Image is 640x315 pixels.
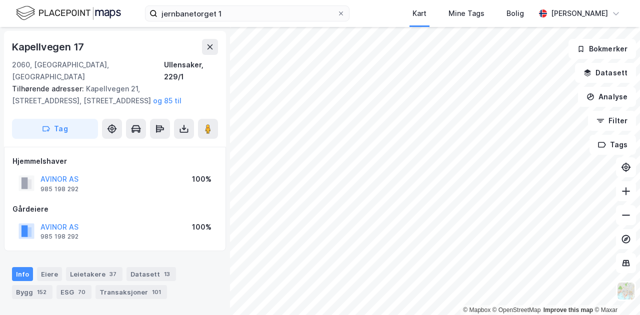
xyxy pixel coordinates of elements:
button: Tag [12,119,98,139]
div: 37 [107,269,118,279]
div: [PERSON_NAME] [551,7,608,19]
div: 70 [76,287,87,297]
div: Kart [412,7,426,19]
div: Datasett [126,267,176,281]
span: Tilhørende adresser: [12,84,86,93]
div: 100% [192,221,211,233]
div: 2060, [GEOGRAPHIC_DATA], [GEOGRAPHIC_DATA] [12,59,164,83]
iframe: Chat Widget [590,267,640,315]
div: Transaksjoner [95,285,167,299]
button: Bokmerker [568,39,636,59]
a: Mapbox [463,307,490,314]
div: Eiere [37,267,62,281]
div: Info [12,267,33,281]
div: 152 [35,287,48,297]
img: logo.f888ab2527a4732fd821a326f86c7f29.svg [16,4,121,22]
div: 985 198 292 [40,185,78,193]
div: Gårdeiere [12,203,217,215]
button: Filter [588,111,636,131]
div: Bolig [506,7,524,19]
div: Hjemmelshaver [12,155,217,167]
div: Kapellvegen 21, [STREET_ADDRESS], [STREET_ADDRESS] [12,83,210,107]
a: OpenStreetMap [492,307,541,314]
button: Datasett [575,63,636,83]
button: Analyse [578,87,636,107]
div: Kapellvegen 17 [12,39,86,55]
div: 101 [150,287,163,297]
div: Leietakere [66,267,122,281]
a: Improve this map [543,307,593,314]
div: 13 [162,269,172,279]
div: 100% [192,173,211,185]
div: ESG [56,285,91,299]
div: Bygg [12,285,52,299]
div: Mine Tags [448,7,484,19]
div: Ullensaker, 229/1 [164,59,218,83]
input: Søk på adresse, matrikkel, gårdeiere, leietakere eller personer [157,6,337,21]
button: Tags [589,135,636,155]
div: 985 198 292 [40,233,78,241]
